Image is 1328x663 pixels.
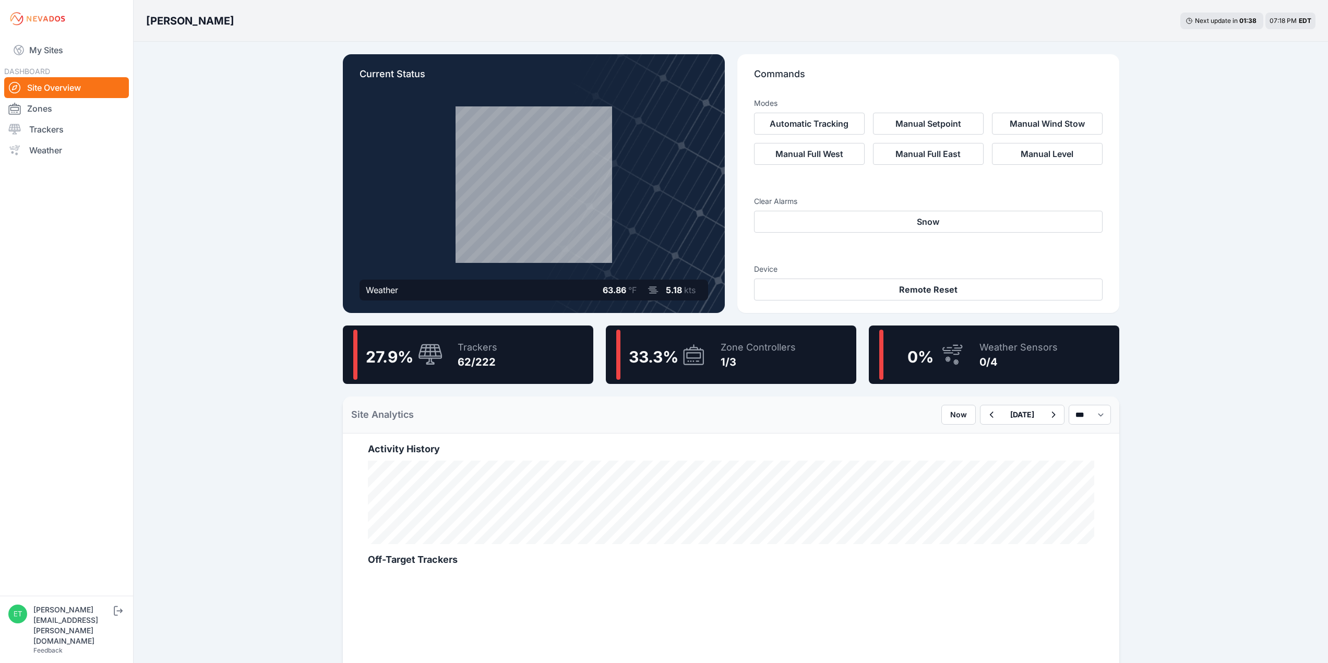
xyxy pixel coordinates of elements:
[458,355,497,369] div: 62/222
[1002,405,1043,424] button: [DATE]
[869,326,1119,384] a: 0%Weather Sensors0/4
[4,98,129,119] a: Zones
[351,407,414,422] h2: Site Analytics
[873,113,984,135] button: Manual Setpoint
[368,442,1094,456] h2: Activity History
[366,347,413,366] span: 27.9 %
[366,284,398,296] div: Weather
[458,340,497,355] div: Trackers
[754,196,1103,207] h3: Clear Alarms
[8,605,27,623] img: ethan.harte@nevados.solar
[343,326,593,384] a: 27.9%Trackers62/222
[1299,17,1311,25] span: EDT
[360,67,708,90] p: Current Status
[941,405,976,425] button: Now
[146,14,234,28] h3: [PERSON_NAME]
[4,140,129,161] a: Weather
[754,67,1103,90] p: Commands
[873,143,984,165] button: Manual Full East
[146,7,234,34] nav: Breadcrumb
[721,355,796,369] div: 1/3
[721,340,796,355] div: Zone Controllers
[33,605,112,646] div: [PERSON_NAME][EMAIL_ADDRESS][PERSON_NAME][DOMAIN_NAME]
[754,211,1103,233] button: Snow
[606,326,856,384] a: 33.3%Zone Controllers1/3
[754,279,1103,300] button: Remote Reset
[4,119,129,140] a: Trackers
[979,340,1058,355] div: Weather Sensors
[629,347,678,366] span: 33.3 %
[979,355,1058,369] div: 0/4
[1239,17,1258,25] div: 01 : 38
[754,113,865,135] button: Automatic Tracking
[754,264,1103,274] h3: Device
[8,10,67,27] img: Nevados
[628,285,637,295] span: °F
[368,552,1094,567] h2: Off-Target Trackers
[1270,17,1297,25] span: 07:18 PM
[754,98,777,109] h3: Modes
[992,113,1103,135] button: Manual Wind Stow
[684,285,696,295] span: kts
[666,285,682,295] span: 5.18
[4,67,50,76] span: DASHBOARD
[907,347,934,366] span: 0 %
[603,285,626,295] span: 63.86
[1195,17,1238,25] span: Next update in
[754,143,865,165] button: Manual Full West
[4,38,129,63] a: My Sites
[992,143,1103,165] button: Manual Level
[33,646,63,654] a: Feedback
[4,77,129,98] a: Site Overview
